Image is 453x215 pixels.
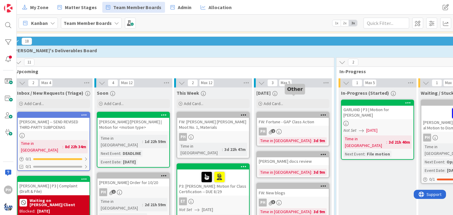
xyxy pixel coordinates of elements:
a: Allocation [197,2,235,13]
div: GARLAND | P3 | Motion for [PERSON_NAME] [342,100,413,119]
span: 2 [188,79,198,87]
div: 8d 22h 34m [63,143,88,150]
div: PH [257,199,329,206]
span: Admin [178,4,191,11]
div: [PERSON_NAME]/[PERSON_NAME] | Motion for <motion type> [97,118,169,131]
span: 1 [352,79,362,87]
a: Admin [167,2,195,13]
div: FW: [PERSON_NAME] [PERSON_NAME] Moot No. 1, Materials [177,118,249,131]
span: : [62,143,63,150]
div: Time in [GEOGRAPHIC_DATA] [99,198,142,211]
span: Add Card... [24,101,44,106]
div: Blocked: [19,208,35,214]
span: 11 [24,59,34,66]
div: Time in [GEOGRAPHIC_DATA] [343,135,386,149]
span: : [364,151,365,157]
div: PH [257,128,329,135]
div: Next Event [99,150,120,157]
div: 3d 9m [312,208,327,215]
div: ET [179,197,187,205]
div: [PERSON_NAME] docs review [257,157,329,165]
span: This Week [177,90,199,96]
div: Next Event [343,151,364,157]
div: FW: New blogs [257,183,329,197]
div: FW: Fortune - GAP Class Action [257,112,329,126]
a: Team Member Boards [102,2,165,13]
span: Add Card... [264,101,283,106]
span: Upcoming [16,68,326,74]
a: My Zone [19,2,52,13]
div: P3: [PERSON_NAME]: Motion for Class Certification -- DUE 8/29 [177,164,249,196]
div: PH [97,188,169,196]
span: In-Progress (Started) [341,90,389,96]
div: 3d 9m [312,169,327,176]
span: Allocation [209,4,232,11]
span: Matter Stages [65,4,97,11]
span: 2 [28,79,38,87]
div: [PERSON_NAME] -- SEND REVISED THIRD-PARTY SUBPOENAS [18,118,90,131]
div: ET [177,197,249,205]
div: GARLAND | P3 | Motion for [PERSON_NAME] [342,106,413,119]
div: [PERSON_NAME] Order for 10/20 [97,173,169,186]
b: Team Member Boards [64,20,112,26]
span: : [311,137,312,144]
span: Add Card... [184,101,203,106]
div: Event Date [423,167,444,174]
div: Time in [GEOGRAPHIC_DATA] [259,169,311,176]
div: Event Date [99,159,121,165]
h5: Other [287,86,303,92]
span: My Zone [30,4,48,11]
span: Team Member Boards [113,4,161,11]
div: [PERSON_NAME] -- SEND REVISED THIRD-PARTY SUBPOENAS [18,112,90,131]
span: Add Card... [104,101,124,106]
span: : [142,201,143,208]
span: : [386,139,387,145]
span: : [222,146,223,153]
span: [DATE] [366,127,377,134]
div: [PERSON_NAME] Order for 10/20 [97,179,169,186]
div: FW: New blogs [257,189,329,197]
div: PH [179,133,187,141]
div: Max 12 [201,81,212,84]
div: Time in [GEOGRAPHIC_DATA] [179,143,222,156]
div: PH [99,188,107,196]
span: : [311,169,312,176]
div: 3d 9m [312,137,327,144]
div: FW: Fortune - GAP Class Action [257,118,329,126]
div: PH [4,186,12,194]
input: Quick Filter... [363,18,409,29]
span: 2 [271,129,275,133]
span: [DATE] [202,206,213,213]
span: : [311,208,312,215]
div: 1d 22h 59m [143,138,167,145]
b: Waiting on [PERSON_NAME]/Client [30,198,88,207]
div: PH [423,134,431,142]
div: 3d 21h 40m [387,139,412,145]
span: 0 / 1 [429,176,435,183]
div: 0/1 [18,155,90,163]
div: [PERSON_NAME]/[PERSON_NAME] | Motion for <motion type> [97,112,169,131]
div: 2d 21h 59m [143,201,167,208]
div: Max 12 [121,81,132,84]
a: Matter Stages [54,2,100,13]
div: Next Event [423,159,444,165]
img: Visit kanbanzone.com [4,4,12,12]
div: [DATE] [37,208,50,214]
span: : [120,150,121,157]
div: Time in [GEOGRAPHIC_DATA] [259,137,311,144]
span: 0/1 [26,163,31,170]
div: [PERSON_NAME] | P3 | Complaint (Draft & File) [18,182,90,195]
span: Kanban [31,19,48,27]
div: PH [259,128,267,135]
div: [PERSON_NAME] docs review [257,152,329,165]
span: 18 [22,38,32,45]
i: Not Set [179,207,192,212]
div: Time in [GEOGRAPHIC_DATA] [19,140,62,153]
div: 3d 22h 47m [223,146,247,153]
div: File motion [365,151,392,157]
span: 3x [349,20,357,26]
span: 2 [348,59,358,66]
div: FW: [PERSON_NAME] [PERSON_NAME] Moot No. 1, Materials [177,112,249,131]
div: Time in [GEOGRAPHIC_DATA] [259,208,311,215]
